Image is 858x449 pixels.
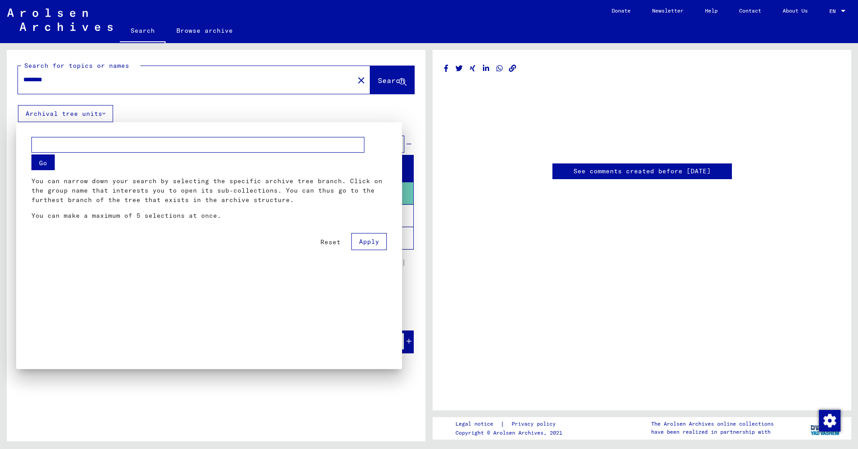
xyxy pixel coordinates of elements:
[313,233,348,250] button: Reset
[351,233,387,250] button: Apply
[819,410,840,431] img: Modification du consentement
[359,237,379,245] span: Apply
[320,238,341,246] span: Reset
[31,211,387,220] p: You can make a maximum of 5 selections at once.
[31,154,55,170] button: Go
[31,176,387,204] p: You can narrow down your search by selecting the specific archive tree branch. Click on the group...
